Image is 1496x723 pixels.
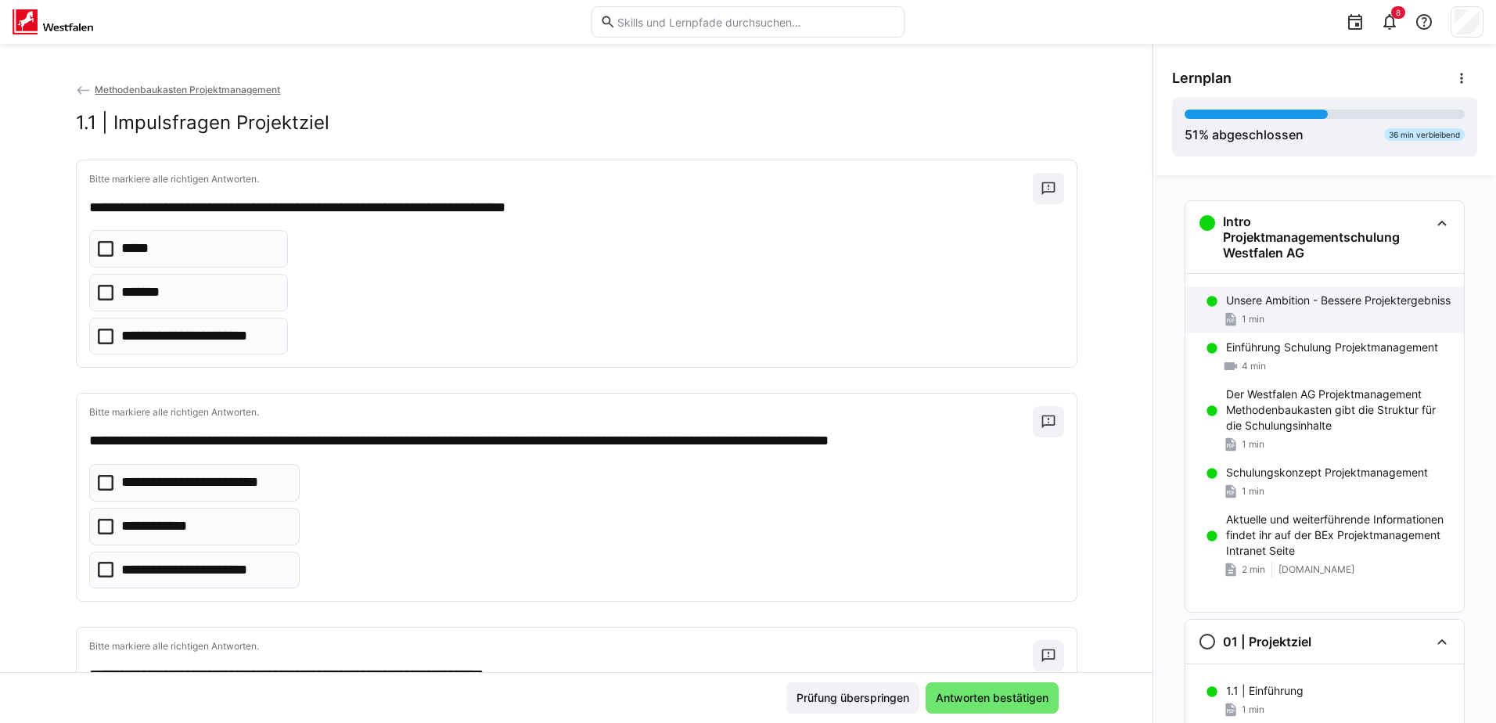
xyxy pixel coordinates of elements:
[1396,8,1401,17] span: 8
[89,173,1033,185] p: Bitte markiere alle richtigen Antworten.
[1242,360,1266,372] span: 4 min
[95,84,280,95] span: Methodenbaukasten Projektmanagement
[1223,214,1429,261] h3: Intro Projektmanagementschulung Westfalen AG
[1226,683,1304,699] p: 1.1 | Einführung
[1172,70,1232,87] span: Lernplan
[1242,703,1264,716] span: 1 min
[1226,512,1451,559] p: Aktuelle und weiterführende Informationen findet ihr auf der BEx Projektmanagement Intranet Seite
[1384,128,1465,141] div: 36 min verbleibend
[616,15,896,29] input: Skills und Lernpfade durchsuchen…
[1226,387,1451,433] p: Der Westfalen AG Projektmanagement Methodenbaukasten gibt die Struktur für die Schulungsinhalte
[926,682,1059,714] button: Antworten bestätigen
[794,690,912,706] span: Prüfung überspringen
[1223,634,1311,649] h3: 01 | Projektziel
[1226,293,1451,308] p: Unsere Ambition - Bessere Projektergebniss
[89,640,1033,653] p: Bitte markiere alle richtigen Antworten.
[76,111,329,135] h2: 1.1 | Impulsfragen Projektziel
[1242,313,1264,326] span: 1 min
[1226,340,1438,355] p: Einführung Schulung Projektmanagement
[1278,563,1354,576] span: [DOMAIN_NAME]
[1185,127,1199,142] span: 51
[933,690,1051,706] span: Antworten bestätigen
[1185,125,1304,144] div: % abgeschlossen
[1242,563,1265,576] span: 2 min
[786,682,919,714] button: Prüfung überspringen
[1242,438,1264,451] span: 1 min
[76,84,281,95] a: Methodenbaukasten Projektmanagement
[89,406,1033,419] p: Bitte markiere alle richtigen Antworten.
[1242,485,1264,498] span: 1 min
[1226,465,1428,480] p: Schulungskonzept Projektmanagement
